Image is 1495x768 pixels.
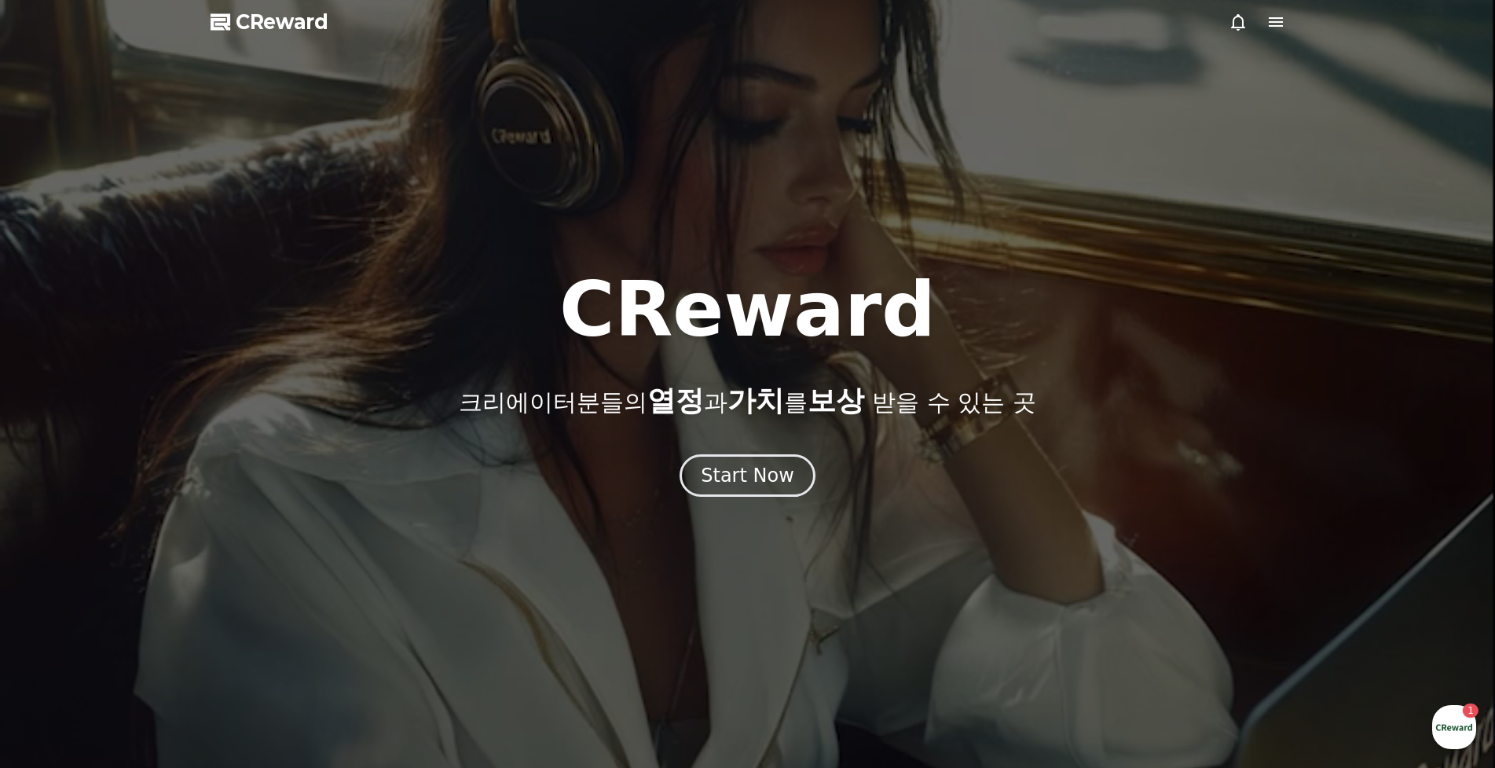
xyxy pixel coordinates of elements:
[459,385,1035,417] p: 크리에이터분들의 과 를 받을 수 있는 곳
[680,454,815,497] button: Start Now
[559,272,936,347] h1: CReward
[211,9,328,35] a: CReward
[808,384,864,417] span: 보상
[701,463,794,488] div: Start Now
[236,9,328,35] span: CReward
[680,470,815,485] a: Start Now
[647,384,704,417] span: 열정
[727,384,784,417] span: 가치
